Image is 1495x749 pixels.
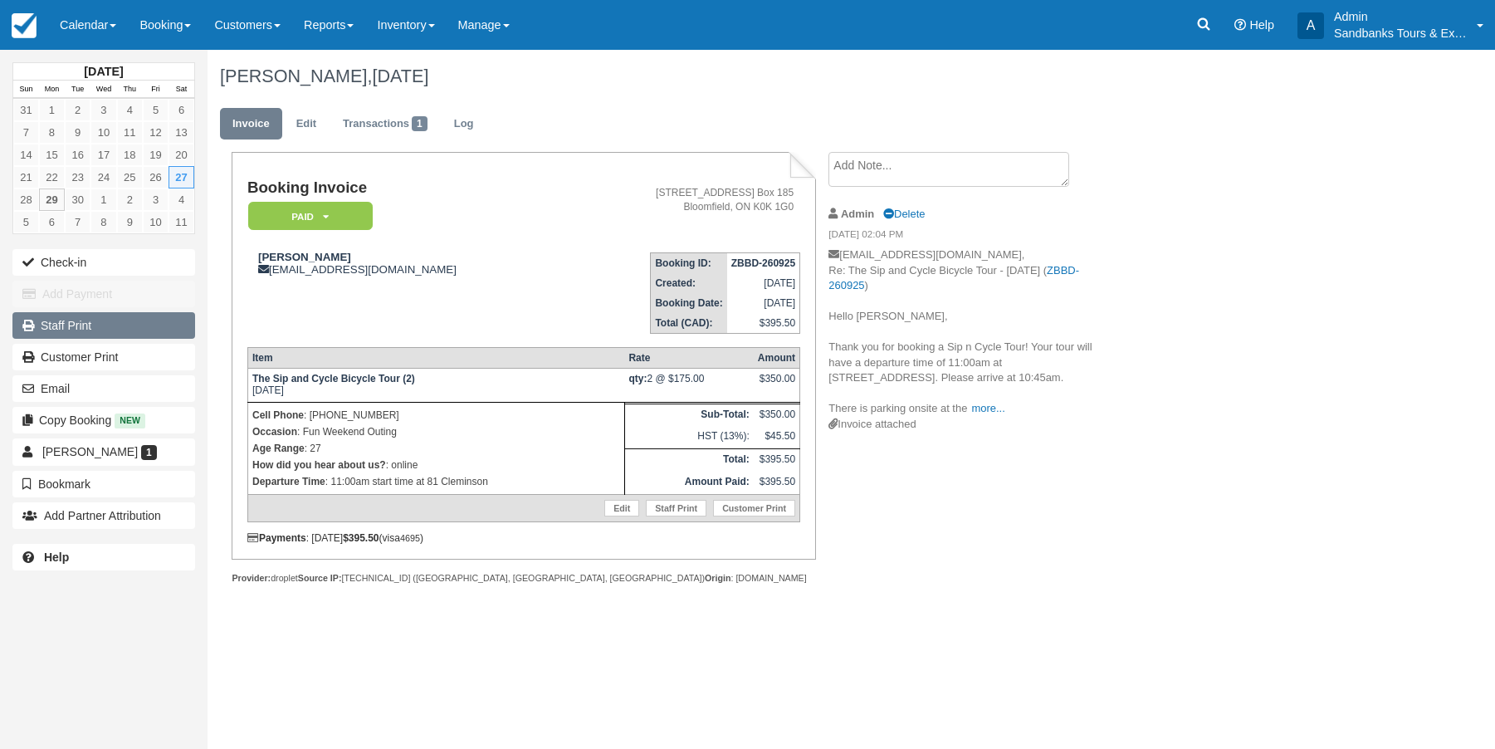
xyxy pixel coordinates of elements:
a: 9 [65,121,90,144]
strong: [DATE] [84,65,123,78]
th: Booking ID: [651,253,727,274]
a: 9 [117,211,143,233]
strong: [PERSON_NAME] [258,251,351,263]
div: A [1297,12,1324,39]
p: : [PHONE_NUMBER] [252,407,620,423]
a: Log [442,108,486,140]
i: Help [1234,19,1246,31]
p: : 11:00am start time at 81 Cleminson [252,473,620,490]
a: 4 [169,188,194,211]
a: 8 [90,211,116,233]
td: HST (13%): [624,426,753,448]
button: Add Payment [12,281,195,307]
th: Booking Date: [651,293,727,313]
th: Amount [754,348,800,369]
a: Edit [604,500,639,516]
p: : 27 [252,440,620,457]
a: 22 [39,166,65,188]
a: 17 [90,144,116,166]
a: 30 [65,188,90,211]
th: Tue [65,81,90,99]
a: 5 [143,99,169,121]
div: droplet [TECHNICAL_ID] ([GEOGRAPHIC_DATA], [GEOGRAPHIC_DATA], [GEOGRAPHIC_DATA]) : [DOMAIN_NAME] [232,572,815,585]
td: $395.50 [754,472,800,494]
a: 24 [90,166,116,188]
td: [DATE] [727,293,800,313]
a: 31 [13,99,39,121]
span: 1 [412,116,427,131]
a: 23 [65,166,90,188]
th: Item [247,348,624,369]
a: 28 [13,188,39,211]
button: Add Partner Attribution [12,502,195,529]
strong: $395.50 [343,532,379,544]
a: 11 [169,211,194,233]
a: 10 [90,121,116,144]
a: 15 [39,144,65,166]
strong: The Sip and Cycle Bicycle Tour (2) [252,373,415,384]
a: Edit [284,108,329,140]
p: Admin [1334,8,1467,25]
a: 4 [117,99,143,121]
p: [EMAIL_ADDRESS][DOMAIN_NAME], Re: The Sip and Cycle Bicycle Tour - [DATE] ( ) Hello [PERSON_NAME]... [828,247,1108,417]
a: 14 [13,144,39,166]
a: 29 [39,188,65,211]
address: [STREET_ADDRESS] Box 185 Bloomfield, ON K0K 1G0 [575,186,794,214]
strong: Source IP: [298,573,342,583]
span: [PERSON_NAME] [42,445,138,458]
th: Created: [651,273,727,293]
div: [EMAIL_ADDRESS][DOMAIN_NAME] [247,251,569,276]
td: 2 @ $175.00 [624,369,753,403]
span: New [115,414,145,428]
a: Delete [883,208,925,220]
h1: [PERSON_NAME], [220,66,1317,86]
a: 6 [39,211,65,233]
a: 7 [65,211,90,233]
a: 21 [13,166,39,188]
a: 27 [169,166,194,188]
b: Help [44,551,69,564]
strong: Payments [247,532,306,544]
th: Rate [624,348,753,369]
strong: Cell Phone [252,409,304,421]
th: Amount Paid: [624,472,753,494]
a: [PERSON_NAME] 1 [12,438,195,465]
p: : online [252,457,620,473]
th: Sun [13,81,39,99]
a: Help [12,544,195,570]
button: Check-in [12,249,195,276]
button: Bookmark [12,471,195,497]
a: 2 [65,99,90,121]
strong: Admin [841,208,874,220]
th: Sat [169,81,194,99]
img: checkfront-main-nav-mini-logo.png [12,13,37,38]
a: 7 [13,121,39,144]
a: 16 [65,144,90,166]
strong: How did you hear about us? [252,459,386,471]
div: : [DATE] (visa ) [247,532,800,544]
a: Customer Print [12,344,195,370]
em: Paid [248,202,373,231]
a: 1 [90,188,116,211]
th: Mon [39,81,65,99]
a: Staff Print [646,500,706,516]
a: 18 [117,144,143,166]
th: Thu [117,81,143,99]
a: 3 [143,188,169,211]
a: 20 [169,144,194,166]
span: 1 [141,445,157,460]
strong: Occasion [252,426,297,438]
a: 25 [117,166,143,188]
th: Wed [90,81,116,99]
a: 10 [143,211,169,233]
a: 26 [143,166,169,188]
button: Email [12,375,195,402]
a: 6 [169,99,194,121]
a: 5 [13,211,39,233]
strong: Origin [705,573,730,583]
strong: ZBBD-260925 [731,257,795,269]
small: 4695 [400,533,420,543]
a: Invoice [220,108,282,140]
a: 19 [143,144,169,166]
td: $45.50 [754,426,800,448]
